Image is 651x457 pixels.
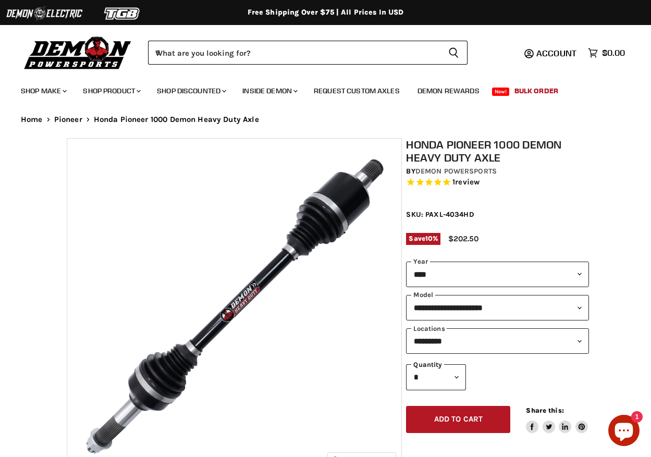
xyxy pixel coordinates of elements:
[406,406,510,434] button: Add to cart
[455,178,480,187] span: review
[149,80,232,102] a: Shop Discounted
[406,177,589,188] span: Rated 5.0 out of 5 stars 1 reviews
[13,76,622,102] ul: Main menu
[406,233,440,244] span: Save %
[54,115,82,124] a: Pioneer
[415,167,497,176] a: Demon Powersports
[83,4,162,23] img: TGB Logo 2
[536,48,576,58] span: Account
[406,328,589,354] select: keys
[406,166,589,177] div: by
[148,41,468,65] form: Product
[148,41,440,65] input: When autocomplete results are available use up and down arrows to review and enter to select
[235,80,304,102] a: Inside Demon
[605,415,643,449] inbox-online-store-chat: Shopify online store chat
[75,80,147,102] a: Shop Product
[434,414,483,424] span: Add to cart
[406,138,589,164] h1: Honda Pioneer 1000 Demon Heavy Duty Axle
[452,178,480,187] span: 1 reviews
[306,80,408,102] a: Request Custom Axles
[492,88,510,96] span: New!
[21,34,135,71] img: Demon Powersports
[507,80,566,102] a: Bulk Order
[532,48,583,58] a: Account
[5,4,83,23] img: Demon Electric Logo 2
[21,115,43,124] a: Home
[406,364,466,390] select: Quantity
[526,406,563,414] span: Share this:
[425,234,433,242] span: 10
[94,115,259,124] span: Honda Pioneer 1000 Demon Heavy Duty Axle
[13,80,73,102] a: Shop Make
[583,45,630,60] a: $0.00
[406,209,589,220] div: SKU: PAXL-4034HD
[602,48,625,58] span: $0.00
[448,234,478,243] span: $202.50
[526,406,588,434] aside: Share this:
[406,262,589,287] select: year
[406,295,589,320] select: modal-name
[410,80,487,102] a: Demon Rewards
[440,41,468,65] button: Search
